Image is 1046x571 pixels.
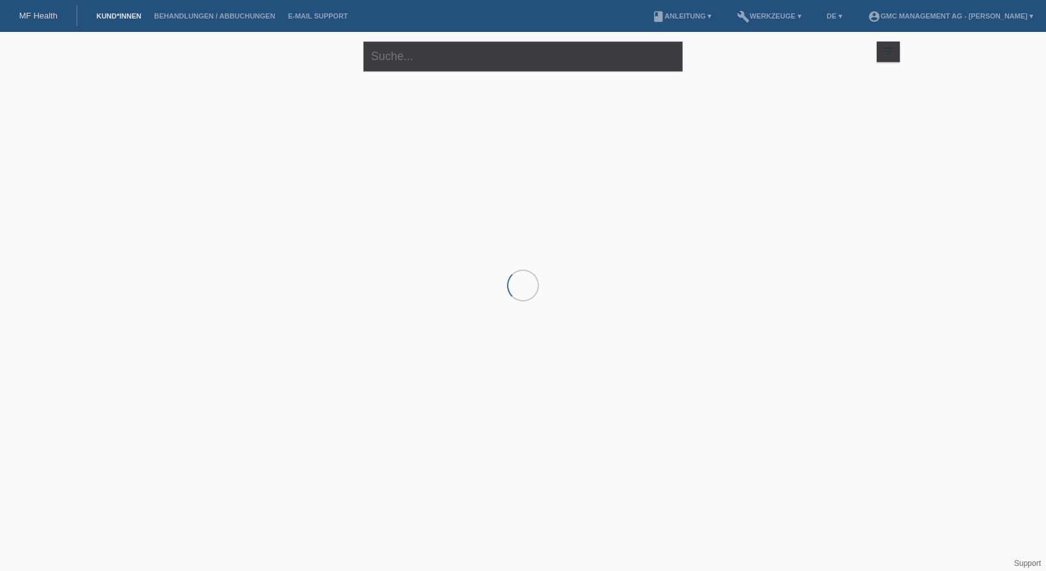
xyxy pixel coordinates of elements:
input: Suche... [363,42,683,72]
a: E-Mail Support [282,12,354,20]
i: account_circle [868,10,881,23]
i: build [737,10,750,23]
a: Support [1014,559,1041,568]
a: DE ▾ [821,12,849,20]
a: account_circleGMC Management AG - [PERSON_NAME] ▾ [861,12,1040,20]
a: buildWerkzeuge ▾ [731,12,808,20]
a: MF Health [19,11,57,20]
a: Kund*innen [90,12,148,20]
i: filter_list [881,44,895,58]
a: bookAnleitung ▾ [646,12,718,20]
a: Behandlungen / Abbuchungen [148,12,282,20]
i: book [652,10,665,23]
